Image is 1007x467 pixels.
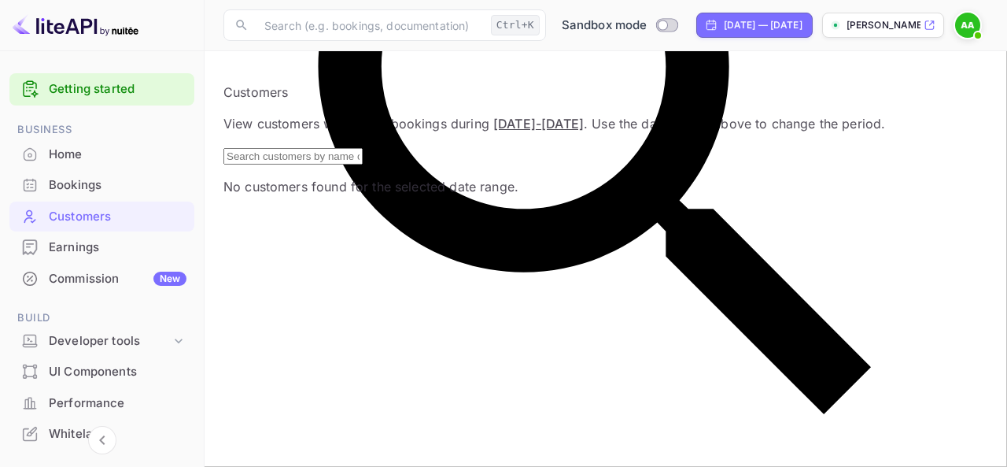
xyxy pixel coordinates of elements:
p: [PERSON_NAME]-ad3o6.nuitee... [847,18,920,32]
div: UI Components [9,357,194,387]
div: Commission [49,270,186,288]
div: Earnings [49,239,186,257]
button: Collapse navigation [88,426,116,454]
a: Whitelabel [9,419,194,448]
div: UI Components [49,363,186,381]
div: Earnings [9,232,194,263]
div: Developer tools [9,328,194,355]
span: Build [9,309,194,327]
img: Ali Affan [955,13,980,38]
div: Performance [49,395,186,413]
div: Whitelabel [9,419,194,450]
input: Search (e.g. bookings, documentation) [255,9,485,41]
div: Switch to Production mode [555,17,684,35]
a: Performance [9,388,194,417]
div: Home [9,139,194,170]
div: Ctrl+K [491,15,540,35]
input: Search customers by name or email... [223,148,363,165]
a: CommissionNew [9,264,194,293]
div: Customers [49,208,186,226]
div: Home [49,146,186,164]
div: Developer tools [49,332,171,350]
div: CommissionNew [9,264,194,295]
div: Performance [9,388,194,419]
span: Sandbox mode [562,17,647,35]
div: Bookings [9,170,194,201]
div: Customers [9,202,194,232]
a: UI Components [9,357,194,386]
div: Bookings [49,176,186,195]
span: Business [9,121,194,139]
div: [DATE] — [DATE] [724,18,802,32]
p: No customers found for the selected date range. [223,177,988,196]
a: Customers [9,202,194,231]
div: Whitelabel [49,425,186,443]
img: LiteAPI logo [13,13,138,38]
a: Getting started [49,80,186,98]
a: Bookings [9,170,194,199]
div: Getting started [9,73,194,106]
a: Home [9,139,194,169]
div: New [153,272,186,286]
a: Earnings [9,232,194,261]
